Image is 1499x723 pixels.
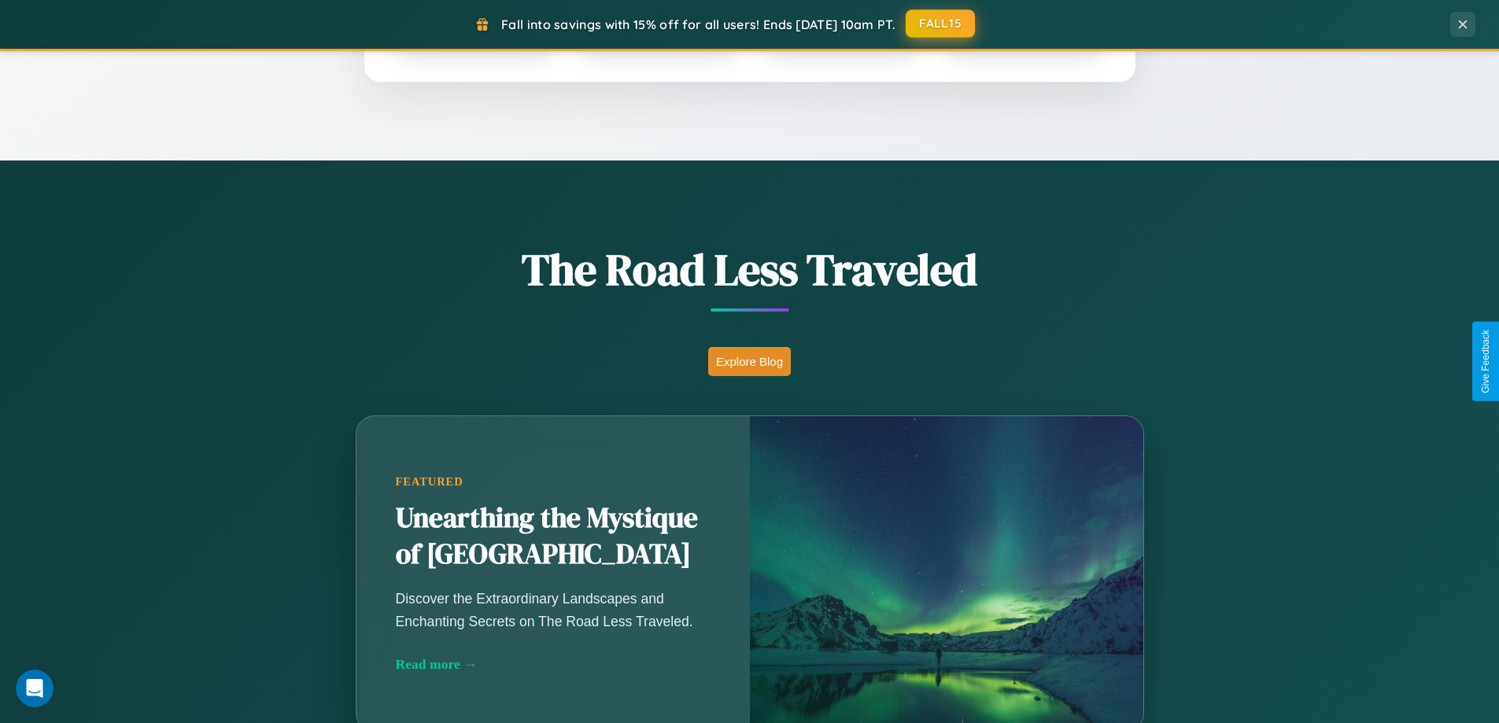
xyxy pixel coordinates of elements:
[396,588,711,632] p: Discover the Extraordinary Landscapes and Enchanting Secrets on The Road Less Traveled.
[396,656,711,673] div: Read more →
[278,239,1222,300] h1: The Road Less Traveled
[396,475,711,489] div: Featured
[708,347,791,376] button: Explore Blog
[1480,330,1491,393] div: Give Feedback
[396,500,711,573] h2: Unearthing the Mystique of [GEOGRAPHIC_DATA]
[501,17,895,32] span: Fall into savings with 15% off for all users! Ends [DATE] 10am PT.
[16,670,54,707] iframe: Intercom live chat
[906,9,975,38] button: FALL15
